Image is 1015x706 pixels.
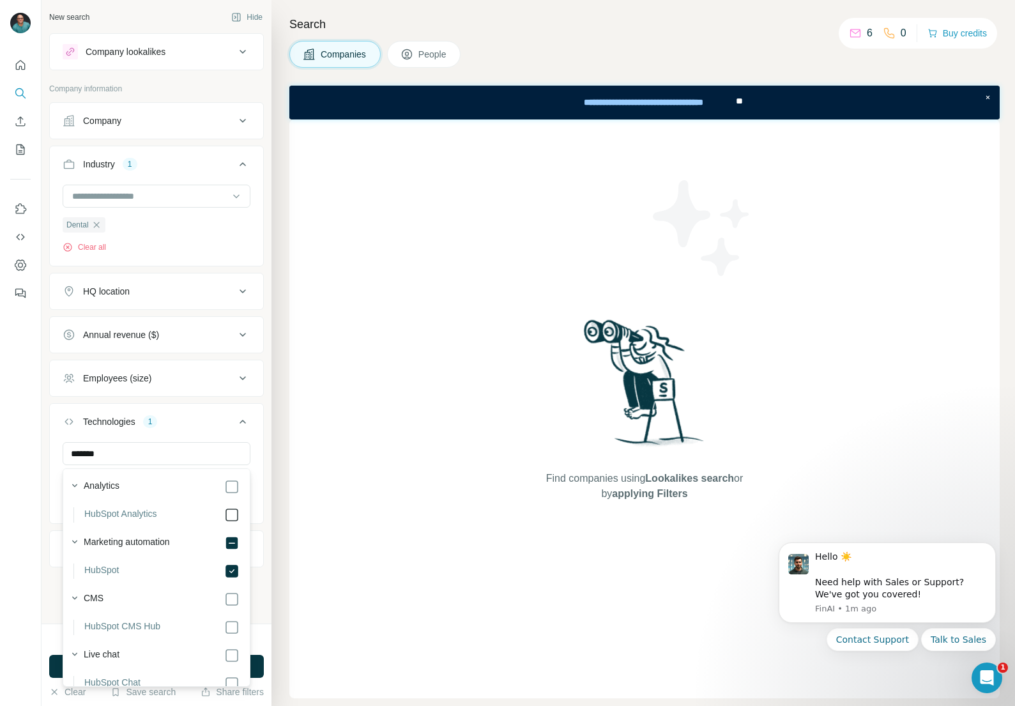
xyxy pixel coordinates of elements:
div: HQ location [83,285,130,298]
button: My lists [10,138,31,161]
div: Technologies [83,415,135,428]
button: Feedback [10,282,31,305]
button: Hide [222,8,271,27]
button: Dashboard [10,254,31,277]
div: New search [49,12,89,23]
button: Search [10,82,31,105]
span: Find companies using or by [542,471,747,502]
button: HQ location [50,276,263,307]
p: Company information [49,83,264,95]
label: CMS [84,592,103,607]
button: Use Surfe on LinkedIn [10,197,31,220]
div: 1 [143,416,158,427]
span: Dental [66,219,89,231]
span: applying Filters [612,488,687,499]
span: 1 [998,663,1008,673]
div: Company lookalikes [86,45,165,58]
label: HubSpot Analytics [84,507,157,523]
span: Lookalikes search [645,473,734,484]
iframe: Intercom notifications message [759,526,1015,700]
h4: Search [289,15,1000,33]
label: Live chat [84,648,119,663]
img: Avatar [10,13,31,33]
button: Industry1 [50,149,263,185]
button: Share filters [201,686,264,698]
div: Company [83,114,121,127]
span: Companies [321,48,367,61]
div: Employees (size) [83,372,151,385]
button: Technologies1 [50,406,263,442]
label: HubSpot CMS Hub [84,620,160,635]
button: Save search [111,686,176,698]
div: 1 [123,158,137,170]
iframe: Banner [289,86,1000,119]
button: Clear all [63,242,106,253]
button: Company [50,105,263,136]
div: Annual revenue ($) [83,328,159,341]
label: HubSpot [84,564,119,579]
button: Run search [49,655,264,678]
button: Buy credits [927,24,987,42]
label: HubSpot Chat [84,676,141,691]
img: Surfe Illustration - Stars [645,171,759,286]
label: Marketing automation [84,535,170,551]
button: Clear [49,686,86,698]
p: 0 [901,26,906,41]
iframe: Intercom live chat [972,663,1002,693]
button: Use Surfe API [10,226,31,249]
button: Enrich CSV [10,110,31,133]
button: Keywords [50,533,263,564]
div: Industry [83,158,115,171]
img: Surfe Illustration - Woman searching with binoculars [578,316,711,459]
p: 6 [867,26,873,41]
button: Company lookalikes [50,36,263,67]
span: People [418,48,448,61]
button: Annual revenue ($) [50,319,263,350]
button: Quick start [10,54,31,77]
button: Employees (size) [50,363,263,394]
label: Analytics [84,479,119,495]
